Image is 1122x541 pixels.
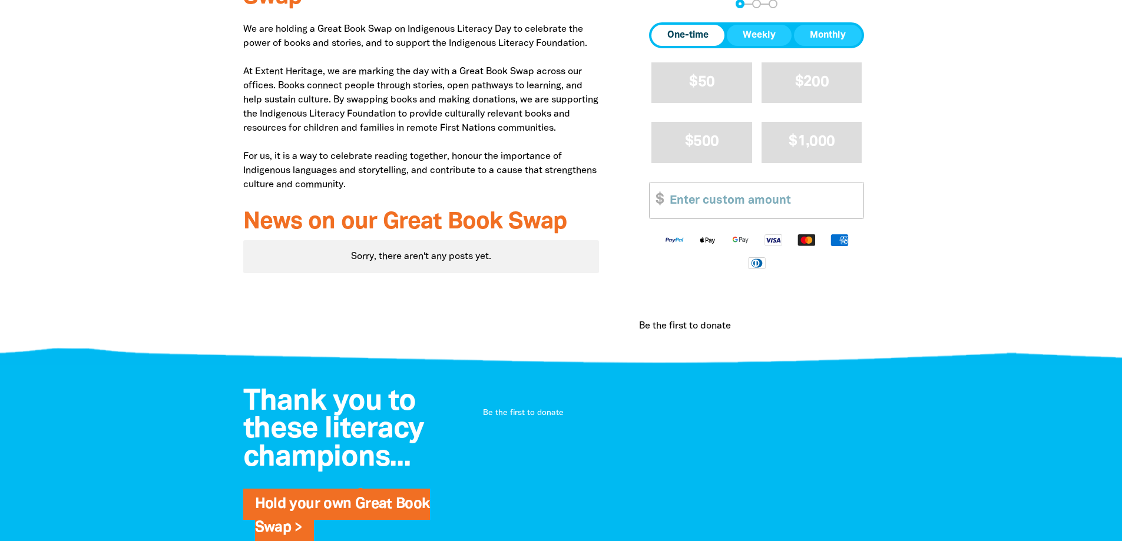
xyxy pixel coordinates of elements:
img: Diners Club logo [740,256,773,270]
div: Paginated content [243,240,600,273]
span: $50 [689,75,714,89]
img: Visa logo [757,233,790,247]
img: Paypal logo [658,233,691,247]
div: Sorry, there aren't any posts yet. [243,240,600,273]
div: Donation frequency [649,22,864,48]
a: Hold your own Great Book Swap > [255,497,430,535]
img: American Express logo [823,233,856,247]
img: Apple Pay logo [691,233,724,247]
button: $1,000 [762,122,862,162]
span: $1,000 [789,135,835,148]
p: Be the first to donate [483,407,862,419]
span: $200 [795,75,829,89]
div: Paginated content [478,400,867,426]
button: One-time [651,25,724,46]
div: Available payment methods [649,224,864,278]
div: Donation stream [634,305,879,347]
span: Weekly [743,28,776,42]
p: Be the first to donate [639,319,731,333]
button: $200 [762,62,862,103]
button: Weekly [727,25,792,46]
h3: News on our Great Book Swap [243,210,600,235]
button: $500 [651,122,752,162]
span: Thank you to these literacy champions... [243,389,424,472]
img: Mastercard logo [790,233,823,247]
div: Donation stream [478,400,867,426]
p: We are holding a Great Book Swap on Indigenous Literacy Day to celebrate the power of books and s... [243,22,600,192]
input: Enter custom amount [661,182,863,218]
span: One-time [667,28,709,42]
img: Google Pay logo [724,233,757,247]
span: Monthly [810,28,846,42]
span: $500 [685,135,719,148]
button: Monthly [794,25,862,46]
span: $ [650,182,664,218]
button: $50 [651,62,752,103]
